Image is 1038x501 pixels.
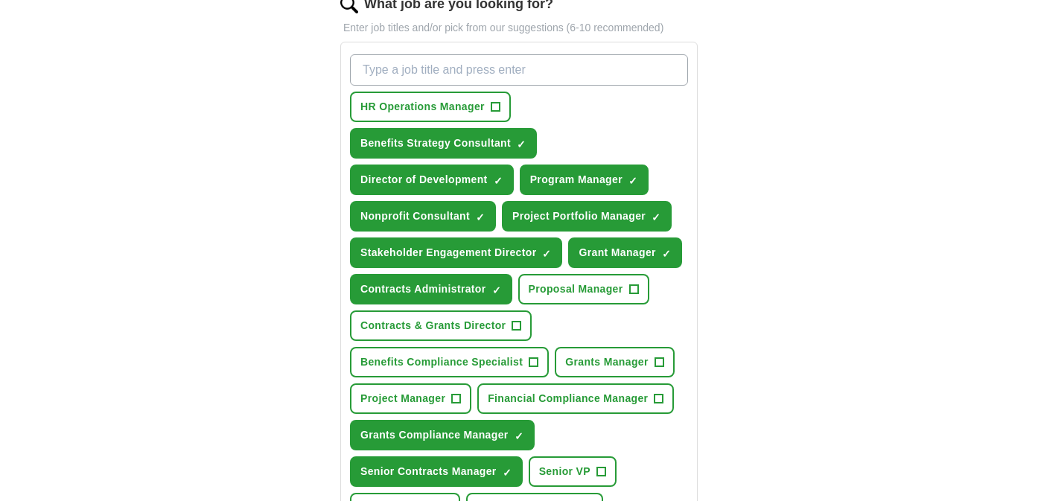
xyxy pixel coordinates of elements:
span: ✓ [503,467,512,479]
button: Program Manager✓ [520,165,649,195]
span: Nonprofit Consultant [360,208,470,224]
span: Proposal Manager [529,281,623,297]
input: Type a job title and press enter [350,54,688,86]
button: Grants Compliance Manager✓ [350,420,535,450]
button: Contracts & Grants Director [350,310,532,341]
button: Senior Contracts Manager✓ [350,456,523,487]
button: Stakeholder Engagement Director✓ [350,237,562,268]
span: ✓ [494,175,503,187]
span: Benefits Compliance Specialist [360,354,523,370]
span: ✓ [492,284,501,296]
span: Grant Manager [579,245,655,261]
button: Project Manager [350,383,471,414]
span: Grants Compliance Manager [360,427,509,443]
button: Director of Development✓ [350,165,514,195]
button: Contracts Administrator✓ [350,274,512,304]
button: Benefits Strategy Consultant✓ [350,128,537,159]
p: Enter job titles and/or pick from our suggestions (6-10 recommended) [340,20,698,36]
span: ✓ [476,211,485,223]
button: Nonprofit Consultant✓ [350,201,496,232]
span: Contracts & Grants Director [360,318,506,334]
span: Project Portfolio Manager [512,208,646,224]
span: ✓ [542,248,551,260]
span: Senior VP [539,464,590,479]
button: Project Portfolio Manager✓ [502,201,672,232]
button: Financial Compliance Manager [477,383,674,414]
span: Project Manager [360,391,445,406]
span: Senior Contracts Manager [360,464,497,479]
span: ✓ [628,175,637,187]
span: Grants Manager [565,354,649,370]
span: ✓ [517,138,526,150]
span: HR Operations Manager [360,99,485,115]
button: Grant Manager✓ [568,237,681,268]
button: HR Operations Manager [350,92,511,122]
button: Senior VP [529,456,617,487]
button: Proposal Manager [518,274,649,304]
span: ✓ [515,430,523,442]
span: Director of Development [360,172,488,188]
span: ✓ [662,248,671,260]
span: Program Manager [530,172,623,188]
button: Grants Manager [555,347,675,377]
button: Benefits Compliance Specialist [350,347,549,377]
span: ✓ [652,211,660,223]
span: Benefits Strategy Consultant [360,135,511,151]
span: Stakeholder Engagement Director [360,245,536,261]
span: Financial Compliance Manager [488,391,648,406]
span: Contracts Administrator [360,281,486,297]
